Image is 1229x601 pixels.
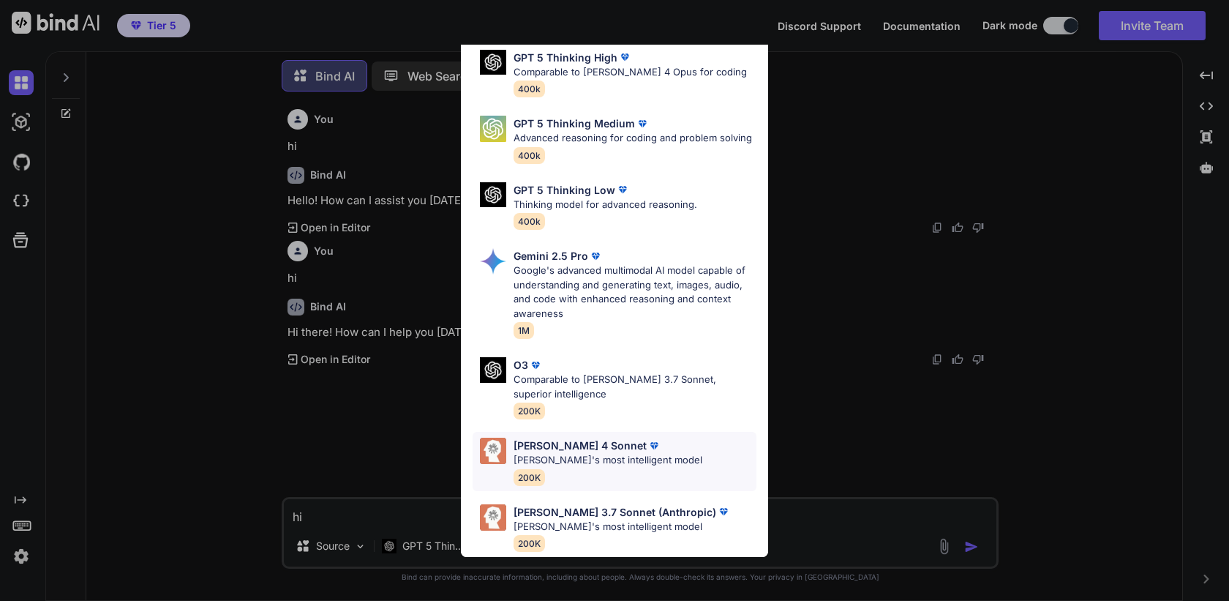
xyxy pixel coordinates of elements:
[480,182,506,208] img: Pick Models
[647,438,661,453] img: premium
[514,264,756,321] p: Google's advanced multimodal AI model capable of understanding and generating text, images, audio...
[716,504,731,519] img: premium
[615,182,630,197] img: premium
[528,358,543,373] img: premium
[514,50,617,65] p: GPT 5 Thinking High
[514,131,752,146] p: Advanced reasoning for coding and problem solving
[514,322,534,339] span: 1M
[514,213,545,230] span: 400k
[635,116,650,131] img: premium
[514,116,635,131] p: GPT 5 Thinking Medium
[480,50,506,75] img: Pick Models
[480,357,506,383] img: Pick Models
[514,248,588,264] p: Gemini 2.5 Pro
[480,248,506,275] img: Pick Models
[514,403,545,419] span: 200K
[480,438,506,464] img: Pick Models
[514,198,697,212] p: Thinking model for advanced reasoning.
[514,453,702,468] p: [PERSON_NAME]'s most intelligent model
[617,50,632,64] img: premium
[514,469,545,486] span: 200K
[514,438,647,453] p: [PERSON_NAME] 4 Sonnet
[514,535,545,552] span: 200K
[514,147,545,164] span: 400k
[514,182,615,198] p: GPT 5 Thinking Low
[514,373,756,401] p: Comparable to [PERSON_NAME] 3.7 Sonnet, superior intelligence
[514,65,747,80] p: Comparable to [PERSON_NAME] 4 Opus for coding
[480,504,506,531] img: Pick Models
[514,357,528,373] p: O3
[588,249,603,264] img: premium
[514,81,545,97] span: 400k
[514,520,731,534] p: [PERSON_NAME]'s most intelligent model
[514,504,716,520] p: [PERSON_NAME] 3.7 Sonnet (Anthropic)
[480,116,506,142] img: Pick Models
